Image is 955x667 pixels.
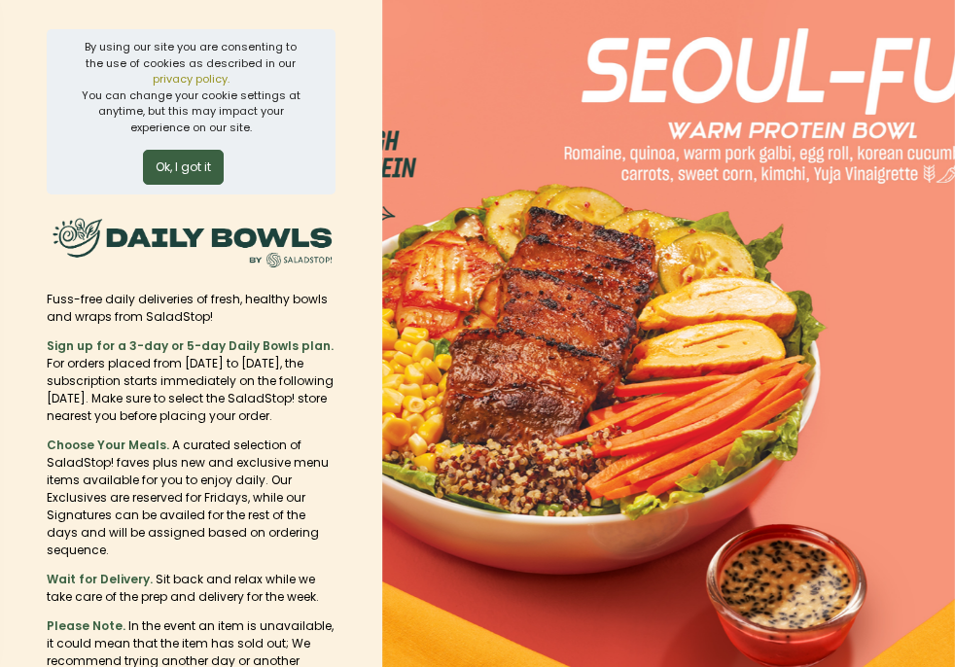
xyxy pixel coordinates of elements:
b: Wait for Delivery. [47,571,153,587]
b: Please Note. [47,617,125,634]
b: Sign up for a 3-day or 5-day Daily Bowls plan. [47,337,334,354]
div: By using our site you are consenting to the use of cookies as described in our You can change you... [77,39,305,135]
div: Sit back and relax while we take care of the prep and delivery for the week. [47,571,336,606]
a: privacy policy. [153,71,230,87]
div: A curated selection of SaladStop! faves plus new and exclusive menu items available for you to en... [47,437,336,559]
div: For orders placed from [DATE] to [DATE], the subscription starts immediately on the following [DA... [47,337,336,425]
button: Ok, I got it [143,150,224,185]
div: Fuss-free daily deliveries of fresh, healthy bowls and wraps from SaladStop! [47,291,336,326]
b: Choose Your Meals. [47,437,169,453]
img: SaladStop! [47,206,338,279]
